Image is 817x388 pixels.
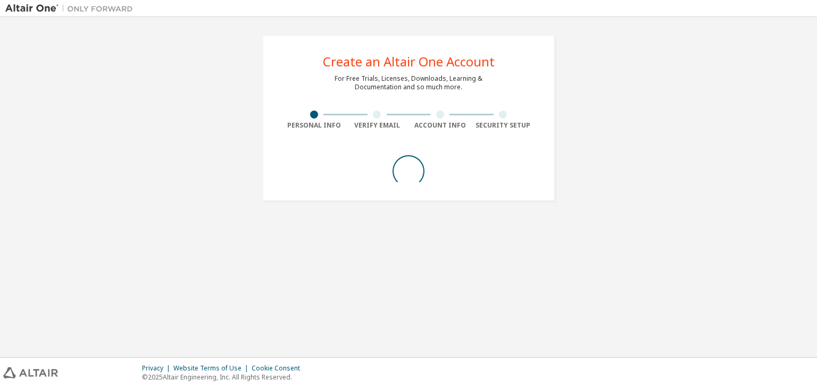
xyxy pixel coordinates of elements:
[408,121,472,130] div: Account Info
[282,121,346,130] div: Personal Info
[173,364,252,373] div: Website Terms of Use
[335,74,482,91] div: For Free Trials, Licenses, Downloads, Learning & Documentation and so much more.
[142,364,173,373] div: Privacy
[472,121,535,130] div: Security Setup
[3,367,58,378] img: altair_logo.svg
[142,373,306,382] p: © 2025 Altair Engineering, Inc. All Rights Reserved.
[252,364,306,373] div: Cookie Consent
[346,121,409,130] div: Verify Email
[323,55,495,68] div: Create an Altair One Account
[5,3,138,14] img: Altair One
